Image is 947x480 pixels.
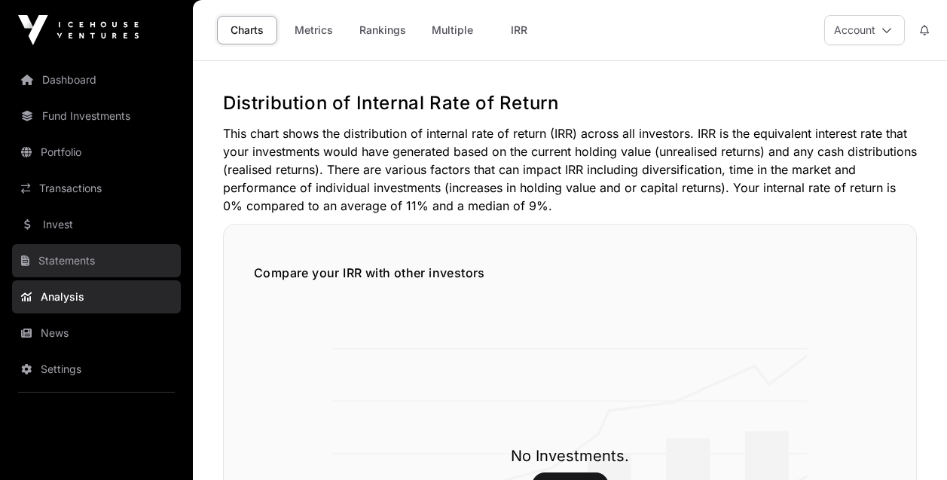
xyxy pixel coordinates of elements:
h1: No Investments. [511,445,629,466]
a: IRR [489,16,549,44]
a: Statements [12,244,181,277]
a: Rankings [350,16,416,44]
button: Account [824,15,905,45]
a: Fund Investments [12,99,181,133]
a: Charts [217,16,277,44]
iframe: Chat Widget [872,408,947,480]
a: Transactions [12,172,181,205]
a: Invest [12,208,181,241]
img: Icehouse Ventures Logo [18,15,139,45]
a: Analysis [12,280,181,313]
a: News [12,316,181,350]
a: Portfolio [12,136,181,169]
h5: Compare your IRR with other investors [254,264,886,282]
h2: Distribution of Internal Rate of Return [223,91,917,115]
a: Dashboard [12,63,181,96]
a: Settings [12,353,181,386]
a: Multiple [422,16,483,44]
a: Metrics [283,16,344,44]
p: This chart shows the distribution of internal rate of return (IRR) across all investors. IRR is t... [223,124,917,215]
